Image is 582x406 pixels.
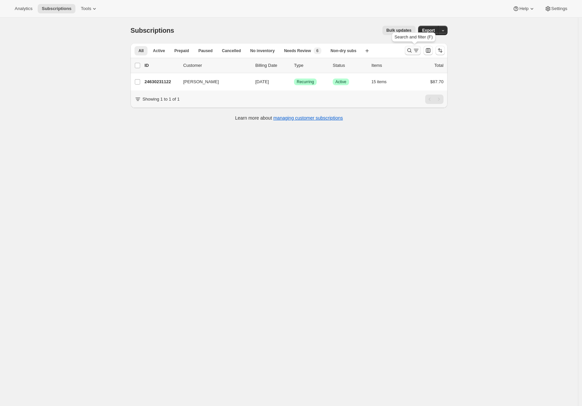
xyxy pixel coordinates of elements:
[144,79,178,85] p: 24630231122
[423,46,433,55] button: Customize table column order and visibility
[255,79,269,84] span: [DATE]
[509,4,539,13] button: Help
[405,46,421,55] button: Search and filter results
[144,62,178,69] p: ID
[333,62,366,69] p: Status
[144,62,444,69] div: IDCustomerBilling DateTypeStatusItemsTotal
[294,62,327,69] div: Type
[371,77,394,87] button: 15 items
[38,4,75,13] button: Subscriptions
[418,26,439,35] button: Export
[273,115,343,121] a: managing customer subscriptions
[235,115,343,121] p: Learn more about
[144,77,444,87] div: 24630231122[PERSON_NAME][DATE]SuccessRecurringSuccessActive15 items$87.70
[435,46,445,55] button: Sort the results
[255,62,289,69] p: Billing Date
[371,62,405,69] div: Items
[183,62,250,69] p: Customer
[425,95,444,104] nav: Pagination
[153,48,165,53] span: Active
[183,79,219,85] span: [PERSON_NAME]
[198,48,213,53] span: Paused
[335,79,346,85] span: Active
[519,6,528,11] span: Help
[174,48,189,53] span: Prepaid
[81,6,91,11] span: Tools
[222,48,241,53] span: Cancelled
[11,4,36,13] button: Analytics
[541,4,571,13] button: Settings
[297,79,314,85] span: Recurring
[422,28,435,33] span: Export
[430,79,444,84] span: $87.70
[77,4,102,13] button: Tools
[130,27,174,34] span: Subscriptions
[362,46,372,55] button: Create new view
[42,6,71,11] span: Subscriptions
[138,48,143,53] span: All
[386,28,411,33] span: Bulk updates
[284,48,311,53] span: Needs Review
[316,48,319,53] span: 6
[382,26,415,35] button: Bulk updates
[551,6,567,11] span: Settings
[15,6,32,11] span: Analytics
[371,79,386,85] span: 15 items
[434,62,444,69] p: Total
[142,96,180,103] p: Showing 1 to 1 of 1
[331,48,356,53] span: Non-dry subs
[179,77,246,87] button: [PERSON_NAME]
[250,48,275,53] span: No inventory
